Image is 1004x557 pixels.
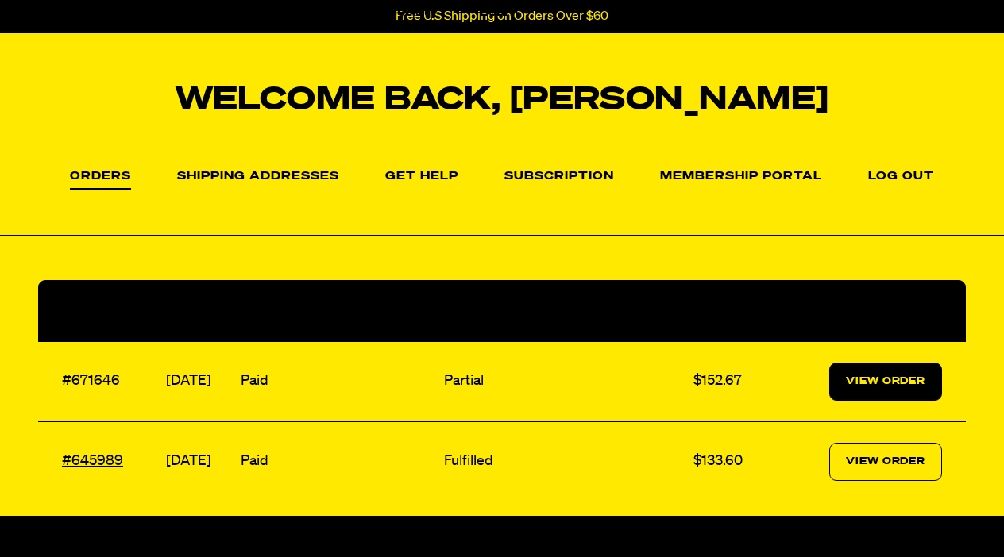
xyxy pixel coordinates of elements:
td: $133.60 [689,421,770,501]
td: Partial [440,342,689,422]
a: #645989 [62,454,123,468]
a: View Order [829,443,942,481]
a: Subscription [504,171,614,183]
td: [DATE] [162,342,236,422]
a: Shipping Addresses [177,171,339,183]
td: $152.67 [689,342,770,422]
td: Paid [237,342,441,422]
a: View Order [829,363,942,401]
th: Payment Status [237,280,441,342]
th: Fulfillment Status [440,280,689,342]
td: Paid [237,421,441,501]
th: Total [689,280,770,342]
a: #671646 [62,374,120,388]
th: Order [38,280,162,342]
th: Date [162,280,236,342]
a: Orders [70,171,131,190]
td: [DATE] [162,421,236,501]
a: Get Help [385,171,458,183]
a: Log out [868,171,934,183]
a: Membership Portal [660,171,822,183]
td: Fulfilled [440,421,689,501]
